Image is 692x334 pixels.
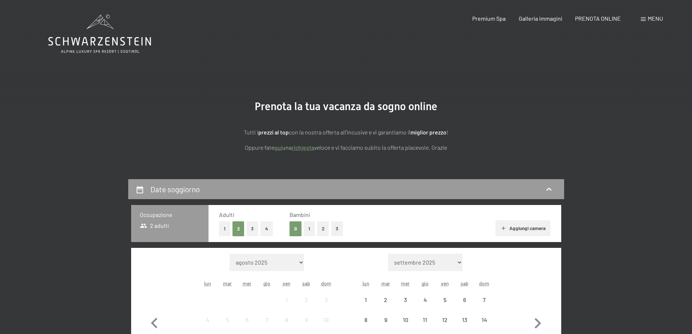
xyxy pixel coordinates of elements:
a: richiesta [292,144,314,151]
div: 1 [278,297,296,315]
div: 7 [475,297,493,315]
div: Sun Sep 07 2025 [474,290,494,310]
button: 3 [331,221,343,236]
div: Tue Sep 02 2025 [376,290,396,310]
div: arrivo/check-in non effettuabile [474,290,494,310]
abbr: sabato [302,280,310,286]
div: arrivo/check-in non effettuabile [356,310,376,330]
a: quì [274,144,282,151]
div: Sat Sep 13 2025 [455,310,474,330]
div: arrivo/check-in non effettuabile [396,310,415,330]
button: 4 [260,221,273,236]
button: 3 [247,221,259,236]
div: 6 [456,297,474,315]
div: arrivo/check-in non effettuabile [296,310,316,330]
strong: miglior prezzo [410,129,446,136]
div: Mon Aug 04 2025 [198,310,218,330]
div: Tue Sep 09 2025 [376,310,396,330]
div: arrivo/check-in non effettuabile [415,310,435,330]
h2: Date soggiorno [150,185,200,194]
div: Sun Aug 03 2025 [316,290,336,310]
div: arrivo/check-in non effettuabile [376,290,396,310]
div: arrivo/check-in non effettuabile [296,290,316,310]
div: 3 [317,297,335,315]
abbr: venerdì [441,280,449,286]
abbr: mercoledì [243,280,251,286]
abbr: lunedì [363,280,369,286]
div: arrivo/check-in non effettuabile [474,310,494,330]
abbr: mercoledì [401,280,410,286]
div: Wed Aug 06 2025 [237,310,257,330]
p: Oppure fate una veloce e vi facciamo subito la offerta piacevole. Grazie [165,143,528,152]
span: Adulti [219,211,234,218]
div: Thu Sep 04 2025 [415,290,435,310]
div: Wed Sep 10 2025 [396,310,415,330]
abbr: domenica [479,280,489,286]
abbr: giovedì [422,280,429,286]
a: PRENOTA ONLINE [575,15,621,22]
div: arrivo/check-in non effettuabile [277,310,296,330]
span: Menu [648,15,663,22]
div: Thu Aug 07 2025 [257,310,277,330]
button: 0 [290,221,302,236]
div: arrivo/check-in non effettuabile [415,290,435,310]
div: Sat Aug 02 2025 [296,290,316,310]
div: Sun Sep 14 2025 [474,310,494,330]
a: Galleria immagini [519,15,562,22]
div: 5 [436,297,454,315]
div: arrivo/check-in non effettuabile [455,310,474,330]
abbr: domenica [321,280,331,286]
div: Wed Sep 03 2025 [396,290,415,310]
div: 2 [297,297,315,315]
div: 1 [357,297,375,315]
div: Fri Aug 08 2025 [277,310,296,330]
div: Tue Aug 05 2025 [218,310,237,330]
h3: Occupazione [140,211,200,219]
span: Prenota la tua vacanza da sogno online [255,100,437,113]
div: Fri Aug 01 2025 [277,290,296,310]
abbr: sabato [461,280,469,286]
div: arrivo/check-in non effettuabile [198,310,218,330]
abbr: martedì [381,280,390,286]
div: arrivo/check-in non effettuabile [376,310,396,330]
button: 1 [304,221,315,236]
button: 2 [317,221,329,236]
div: arrivo/check-in non effettuabile [396,290,415,310]
div: arrivo/check-in non effettuabile [237,310,257,330]
div: arrivo/check-in non effettuabile [435,290,454,310]
strong: prezzi al top [258,129,289,136]
div: arrivo/check-in non effettuabile [316,290,336,310]
button: 2 [232,221,244,236]
div: 2 [377,297,395,315]
span: Bambini [290,211,310,218]
abbr: giovedì [263,280,270,286]
div: arrivo/check-in non effettuabile [257,310,277,330]
abbr: lunedì [204,280,211,286]
div: 3 [396,297,414,315]
div: Sun Aug 10 2025 [316,310,336,330]
button: Aggiungi camera [495,220,550,236]
div: arrivo/check-in non effettuabile [356,290,376,310]
button: 1 [219,221,230,236]
div: Sat Aug 09 2025 [296,310,316,330]
div: arrivo/check-in non effettuabile [435,310,454,330]
div: 4 [416,297,434,315]
div: Mon Sep 08 2025 [356,310,376,330]
div: arrivo/check-in non effettuabile [316,310,336,330]
p: Tutti i con la nostra offerta all'incusive e vi garantiamo il ! [165,128,528,137]
div: Fri Sep 12 2025 [435,310,454,330]
div: arrivo/check-in non effettuabile [277,290,296,310]
div: Sat Sep 06 2025 [455,290,474,310]
abbr: venerdì [283,280,291,286]
a: Premium Spa [472,15,506,22]
div: Mon Sep 01 2025 [356,290,376,310]
div: arrivo/check-in non effettuabile [455,290,474,310]
div: Thu Sep 11 2025 [415,310,435,330]
span: 2 adulti [140,222,169,230]
div: arrivo/check-in non effettuabile [218,310,237,330]
div: Fri Sep 05 2025 [435,290,454,310]
abbr: martedì [223,280,232,286]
